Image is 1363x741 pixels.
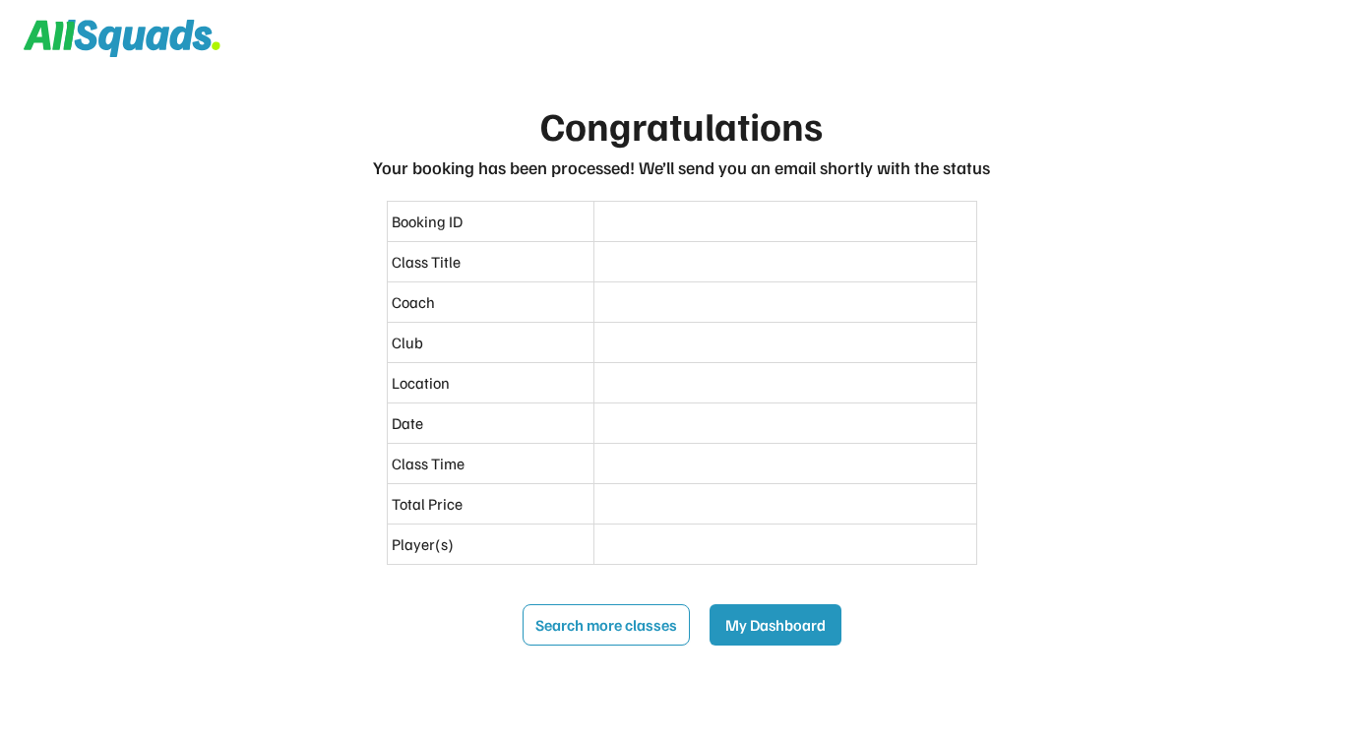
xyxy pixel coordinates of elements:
button: My Dashboard [710,604,841,646]
div: Coach [392,290,589,314]
div: Date [392,411,589,435]
div: Location [392,371,589,395]
div: Club [392,331,589,354]
div: Your booking has been processed! We’ll send you an email shortly with the status [373,154,990,181]
div: Congratulations [540,95,823,154]
div: Class Time [392,452,589,475]
div: Total Price [392,492,589,516]
div: Booking ID [392,210,589,233]
button: Search more classes [523,604,690,646]
img: Squad%20Logo.svg [24,20,220,57]
div: Player(s) [392,532,589,556]
div: Class Title [392,250,589,274]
